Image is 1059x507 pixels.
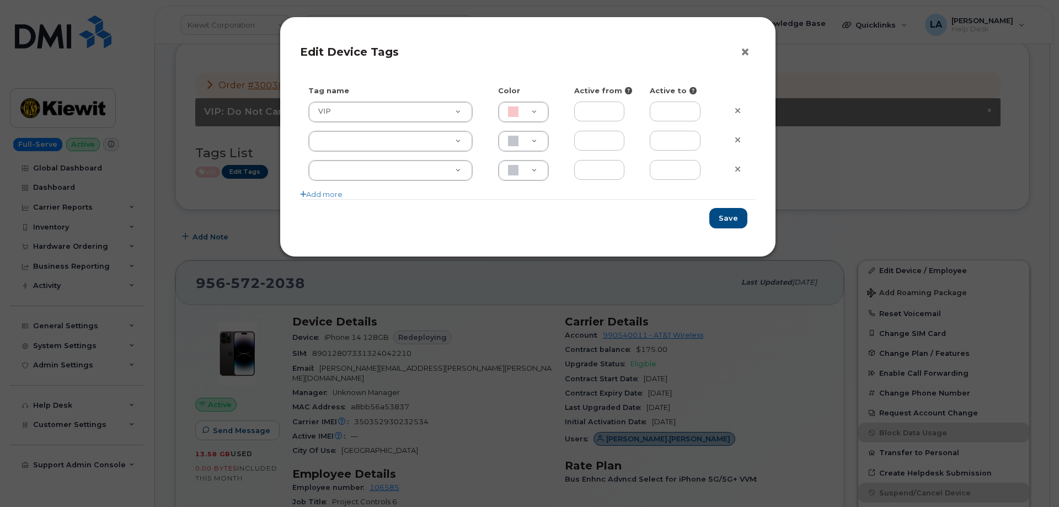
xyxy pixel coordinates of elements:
div: Active from [566,86,642,96]
i: Fill in to restrict tag activity to this date [689,87,697,94]
div: Active to [641,86,718,96]
i: Fill in to restrict tag activity to this date [625,87,632,94]
h4: Edit Device Tags [300,45,756,58]
div: Tag name [300,86,490,96]
div: Color [490,86,566,96]
button: × [740,44,756,61]
button: Save [709,208,747,228]
a: Add more [300,190,343,199]
iframe: Messenger Launcher [1011,459,1051,499]
span: VIP [312,106,331,116]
